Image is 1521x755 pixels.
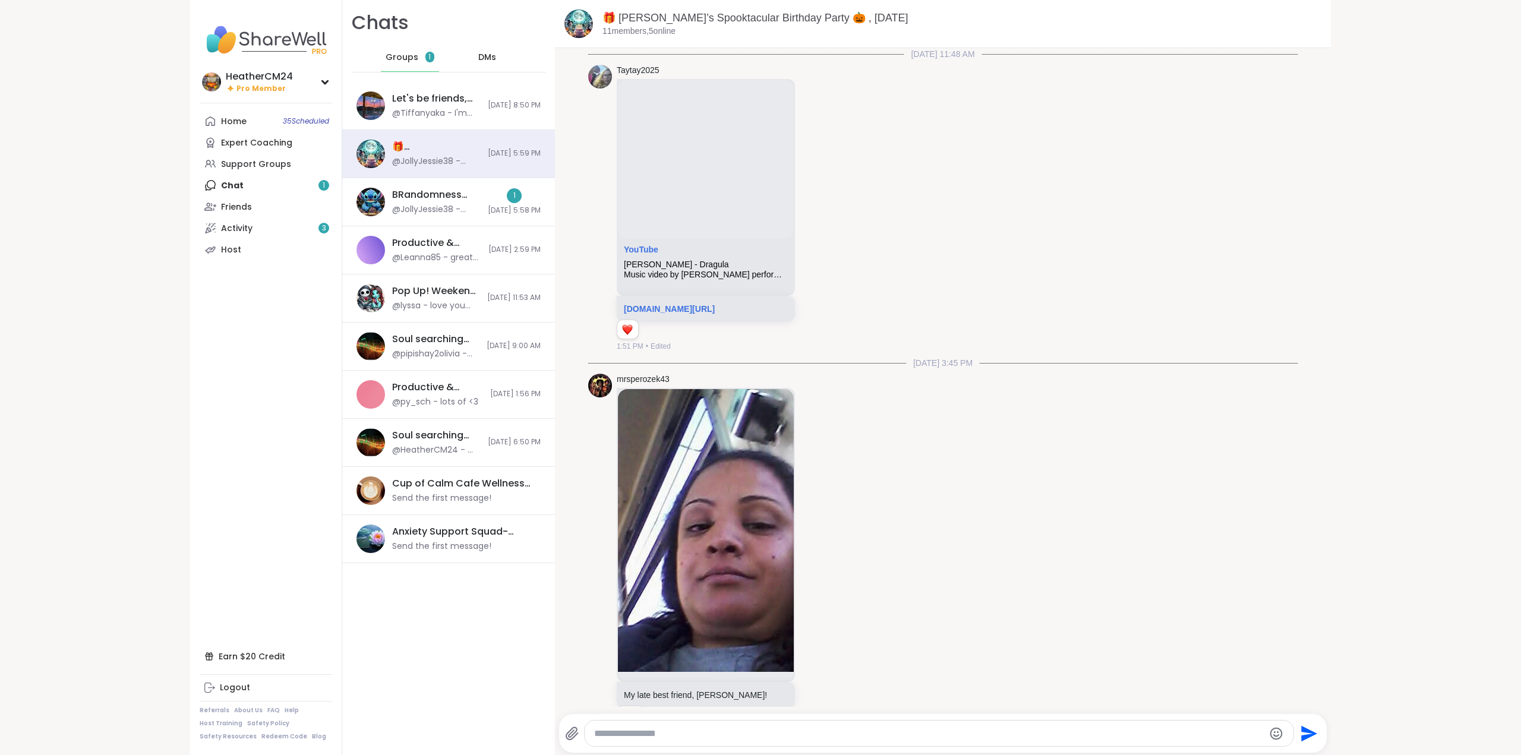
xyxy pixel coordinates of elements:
p: 11 members, 5 online [602,26,676,37]
a: Safety Resources [200,732,257,741]
span: Pro Member [236,84,286,94]
span: Edited [651,341,671,352]
div: [PERSON_NAME] - Dragula [624,260,788,270]
a: Activity3 [200,217,332,239]
div: Earn $20 Credit [200,646,332,667]
img: https://sharewell-space-live.sfo3.digitaloceanspaces.com/user-generated/fc90ddcb-ea9d-493e-8edf-2... [588,374,612,397]
h1: Chats [352,10,409,36]
div: Let's be friends, [DATE] [392,92,481,105]
a: [DOMAIN_NAME][URL] [624,304,715,314]
span: 35 Scheduled [283,116,329,126]
img: Pop Up! Weekend Session!, Oct 12 [356,284,385,312]
img: Soul searching with music -Special topic edition! , Oct 13 [356,332,385,361]
span: 1 [428,52,431,62]
a: Support Groups [200,153,332,175]
div: Friends [221,201,252,213]
div: @pipishay2olivia - [URL][DOMAIN_NAME] [392,348,479,360]
div: Reaction list [617,320,638,339]
div: Send the first message! [392,492,491,504]
p: My late best friend, [PERSON_NAME]! [624,689,788,701]
span: [DATE] 2:59 PM [488,245,541,255]
div: Reaction list [617,706,638,725]
a: Help [285,706,299,715]
div: Support Groups [221,159,291,170]
a: Blog [312,732,326,741]
span: [DATE] 8:50 PM [488,100,541,110]
img: BRandomness Unstable Connection Open Forum, Oct 12 [356,188,385,216]
img: 🎁 Lynette’s Spooktacular Birthday Party 🎃 , Oct 11 [564,10,593,38]
iframe: Rob Zombie - Dragula [618,80,794,239]
img: FB_IMG_1760124113584.jpg [618,389,794,672]
div: Pop Up! Weekend Session!, [DATE] [392,285,480,298]
div: Logout [220,682,250,694]
span: Groups [386,52,418,64]
div: Soul searching with music -Special topic edition! , [DATE] [392,333,479,346]
div: Host [221,244,241,256]
button: Emoji picker [1269,726,1283,741]
span: [DATE] 11:48 AM [904,48,982,60]
span: [DATE] 9:00 AM [487,341,541,351]
div: Home [221,116,247,128]
div: @JollyJessie38 - [URL][DOMAIN_NAME] [392,156,481,168]
img: 🎁 Lynette’s Spooktacular Birthday Party 🎃 , Oct 11 [356,140,385,168]
button: Reactions: love [621,325,633,334]
div: @HeatherCM24 - 💯💚💚💚💚💚💚 [392,444,481,456]
div: @Tiffanyaka - I'm yellow [392,108,481,119]
div: Expert Coaching [221,137,292,149]
div: Activity [221,223,253,235]
a: FAQ [267,706,280,715]
button: Send [1294,720,1321,747]
div: Send the first message! [392,541,491,552]
div: 🎁 [PERSON_NAME]’s Spooktacular Birthday Party 🎃 , [DATE] [392,140,481,153]
img: HeatherCM24 [202,72,221,91]
a: Home35Scheduled [200,110,332,132]
div: Music video by [PERSON_NAME] performing Dragula.© 1998 Geffen Records [624,270,788,280]
img: Cup of Calm Cafe Wellness Wednesday , Oct 15 [356,476,385,505]
div: @JollyJessie38 - [URL][DOMAIN_NAME] [392,204,481,216]
span: • [646,341,648,352]
img: Let's be friends, Oct 12 [356,91,385,120]
a: Friends [200,196,332,217]
span: [DATE] 6:50 PM [488,437,541,447]
div: @py_sch - lots of <3 [392,396,478,408]
a: Expert Coaching [200,132,332,153]
div: @Leanna85 - great time nut i have to go into meeting bye [392,252,481,264]
span: 3 [322,223,326,233]
div: Productive & Chatty Body Doubling , [DATE] [392,381,483,394]
a: Host Training [200,719,242,728]
span: 1:51 PM [617,341,643,352]
img: ShareWell Nav Logo [200,19,332,61]
span: [DATE] 11:53 AM [487,293,541,303]
a: 🎁 [PERSON_NAME]’s Spooktacular Birthday Party 🎃 , [DATE] [602,12,908,24]
span: DMs [478,52,496,64]
a: Safety Policy [247,719,289,728]
div: Soul searching with music 🎵🎶, [DATE] [392,429,481,442]
img: Soul searching with music 🎵🎶, Oct 09 [356,428,385,457]
a: Attachment [624,245,658,254]
span: [DATE] 5:58 PM [488,206,541,216]
span: [DATE] 3:45 PM [906,357,980,369]
a: Logout [200,677,332,699]
img: Productive & Chatty Body Doubling , Oct 11 [356,380,385,409]
span: [DATE] 1:56 PM [490,389,541,399]
img: Productive & Chatty Body Doubling, Oct 12 [356,236,385,264]
img: Anxiety Support Squad- Living with Health Issues, Oct 13 [356,525,385,553]
a: Taytay2025 [617,65,659,77]
a: mrsperozek43 [617,374,670,386]
img: https://sharewell-space-live.sfo3.digitaloceanspaces.com/user-generated/fd3fe502-7aaa-4113-b76c-3... [588,65,612,89]
div: 1 [507,188,522,203]
div: HeatherCM24 [226,70,293,83]
div: Productive & Chatty Body Doubling, [DATE] [392,236,481,249]
div: Cup of Calm Cafe Wellness [DATE] [392,477,534,490]
a: About Us [234,706,263,715]
span: [DATE] 5:59 PM [488,149,541,159]
a: Host [200,239,332,260]
div: Anxiety Support Squad- Living with Health Issues, [DATE] [392,525,534,538]
a: Referrals [200,706,229,715]
div: @lyssa - love you momma [392,300,480,312]
textarea: Type your message [594,728,1264,740]
div: BRandomness Unstable Connection Open Forum, [DATE] [392,188,481,201]
a: Redeem Code [261,732,307,741]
